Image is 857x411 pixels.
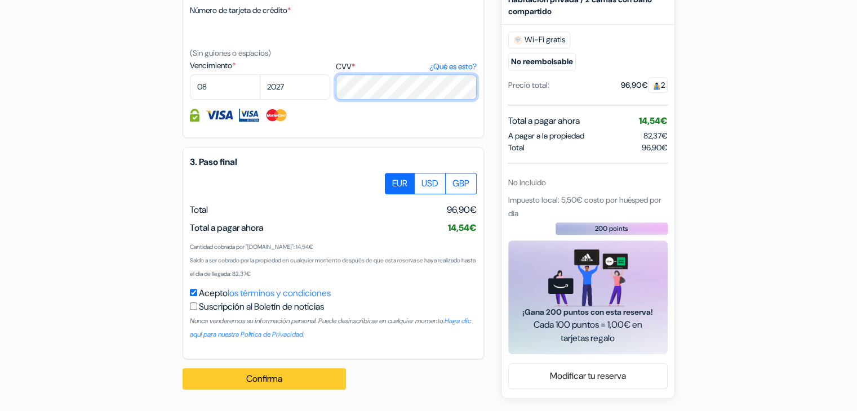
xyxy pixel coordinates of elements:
[265,109,288,122] img: Master Card
[508,79,549,91] div: Precio total:
[190,204,208,216] span: Total
[643,131,668,141] span: 82,37€
[190,109,199,122] img: Información de la Tarjeta de crédito totalmente protegida y encriptada
[190,60,330,72] label: Vencimiento
[429,61,476,73] a: ¿Qué es esto?
[199,287,331,300] label: Acepto
[648,77,668,93] span: 2
[190,257,476,278] small: Saldo a ser cobrado por la propiedad en cualquier momento después de que esta reserva se haya rea...
[336,61,476,73] label: CVV
[508,53,576,70] small: No reembolsable
[548,249,628,306] img: gift_card_hero_new.png
[414,173,446,194] label: USD
[190,5,291,16] label: Número de tarjeta de crédito
[513,35,522,44] img: free_wifi.svg
[508,142,525,154] span: Total
[190,316,471,339] small: Nunca venderemos su información personal. Puede desinscribirse en cualquier momento.
[385,173,415,194] label: EUR
[190,243,313,251] small: Cantidad cobrada por "[DOMAIN_NAME]": 14,54€
[508,130,584,142] span: A pagar a la propiedad
[385,173,477,194] div: Basic radio toggle button group
[522,318,654,345] span: Cada 100 puntos = 1,00€ en tarjetas regalo
[508,114,580,128] span: Total a pagar ahora
[522,306,654,318] span: ¡Gana 200 puntos con esta reserva!
[595,224,628,234] span: 200 points
[621,79,668,91] div: 96,90€
[190,157,477,167] h5: 3. Paso final
[642,142,668,154] span: 96,90€
[448,222,477,234] span: 14,54€
[183,368,346,390] button: Confirma
[445,173,477,194] label: GBP
[509,365,667,387] a: Modificar tu reserva
[190,48,271,58] small: (Sin guiones o espacios)
[508,32,570,48] span: Wi-Fi gratis
[190,316,471,339] a: Haga clic aquí para nuestra Política de Privacidad.
[639,115,668,127] span: 14,54€
[205,109,233,122] img: Visa
[239,109,259,122] img: Visa Electron
[652,82,661,90] img: guest.svg
[508,195,661,218] span: Impuesto local: 5,50€ costo por huésped por día
[199,300,324,314] label: Suscripción al Boletín de noticias
[508,177,668,189] div: No Incluido
[228,287,331,299] a: los términos y condiciones
[447,203,477,217] span: 96,90€
[190,222,263,234] span: Total a pagar ahora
